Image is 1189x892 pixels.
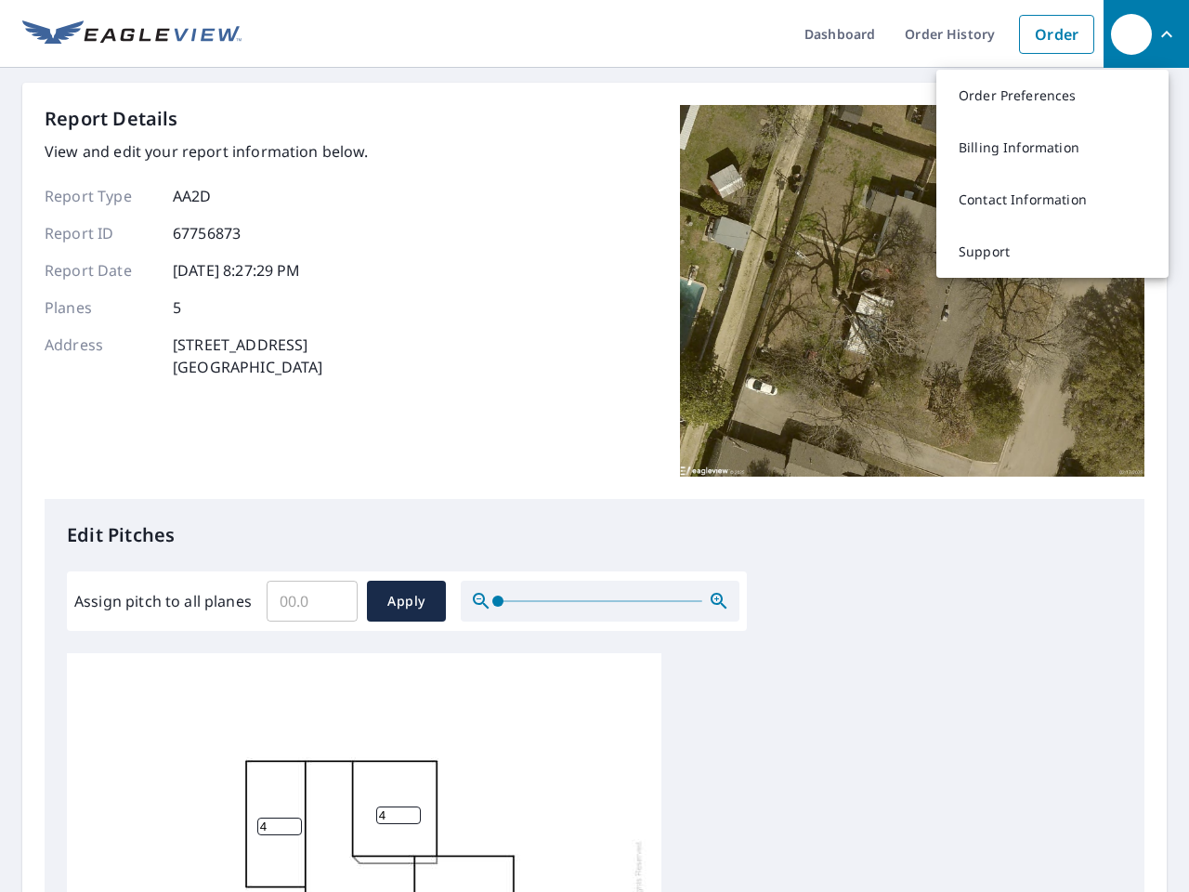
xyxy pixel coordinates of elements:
[173,222,241,244] p: 67756873
[45,334,156,378] p: Address
[45,185,156,207] p: Report Type
[22,20,242,48] img: EV Logo
[45,296,156,319] p: Planes
[936,122,1169,174] a: Billing Information
[173,259,301,282] p: [DATE] 8:27:29 PM
[936,70,1169,122] a: Order Preferences
[45,259,156,282] p: Report Date
[74,590,252,612] label: Assign pitch to all planes
[936,174,1169,226] a: Contact Information
[45,222,156,244] p: Report ID
[267,575,358,627] input: 00.0
[1019,15,1094,54] a: Order
[173,334,323,378] p: [STREET_ADDRESS] [GEOGRAPHIC_DATA]
[680,105,1144,477] img: Top image
[67,521,1122,549] p: Edit Pitches
[936,226,1169,278] a: Support
[45,105,178,133] p: Report Details
[45,140,369,163] p: View and edit your report information below.
[173,296,181,319] p: 5
[382,590,431,613] span: Apply
[367,581,446,622] button: Apply
[173,185,212,207] p: AA2D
